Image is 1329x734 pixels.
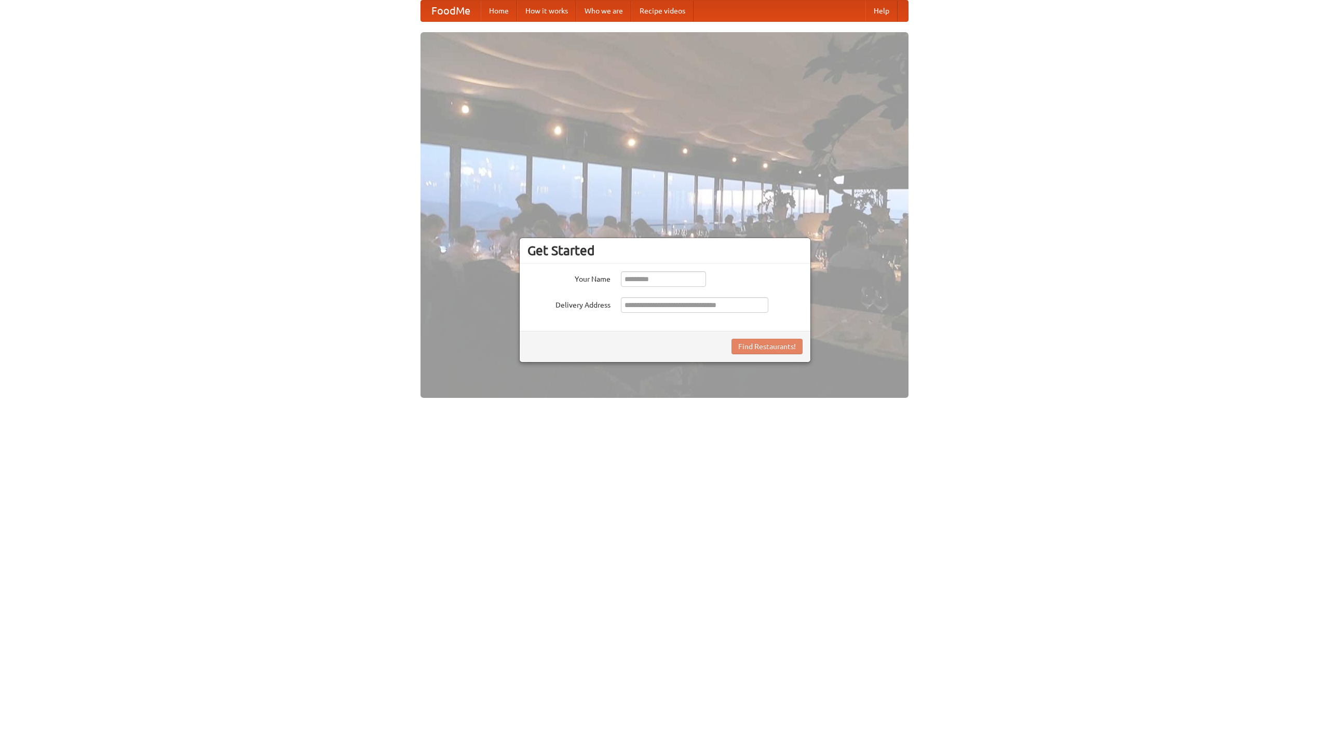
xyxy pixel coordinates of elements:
a: Who we are [576,1,631,21]
a: Recipe videos [631,1,694,21]
button: Find Restaurants! [731,339,803,354]
a: How it works [517,1,576,21]
label: Your Name [527,271,611,284]
a: FoodMe [421,1,481,21]
label: Delivery Address [527,297,611,310]
h3: Get Started [527,243,803,258]
a: Home [481,1,517,21]
a: Help [865,1,898,21]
